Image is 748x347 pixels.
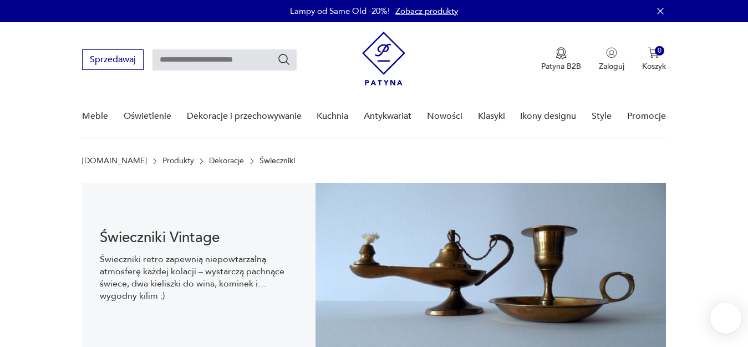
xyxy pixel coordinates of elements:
p: Koszyk [642,61,666,72]
a: Style [592,95,612,138]
div: 0 [655,46,664,56]
button: Zaloguj [599,47,624,72]
a: Promocje [627,95,666,138]
img: Ikonka użytkownika [606,47,617,58]
a: Produkty [162,157,194,165]
a: Oświetlenie [124,95,171,138]
img: Ikona medalu [556,47,567,59]
a: Nowości [427,95,462,138]
a: [DOMAIN_NAME] [82,157,147,165]
a: Meble [82,95,108,138]
button: Sprzedawaj [82,49,144,70]
a: Ikona medaluPatyna B2B [541,47,581,72]
p: Patyna B2B [541,61,581,72]
a: Sprzedawaj [82,57,144,64]
img: Ikona koszyka [648,47,659,58]
h1: Świeczniki Vintage [100,231,298,244]
button: Szukaj [277,53,291,66]
a: Antykwariat [364,95,411,138]
img: Patyna - sklep z meblami i dekoracjami vintage [362,32,405,86]
a: Kuchnia [317,95,348,138]
a: Dekoracje i przechowywanie [187,95,302,138]
iframe: Smartsupp widget button [710,303,741,334]
a: Dekoracje [209,157,244,165]
p: Lampy od Same Old -20%! [290,6,390,17]
a: Ikony designu [520,95,576,138]
p: Świeczniki [259,157,295,165]
p: Świeczniki retro zapewnią niepowtarzalną atmosferę każdej kolacji – wystarczą pachnące świece, dw... [100,253,298,302]
button: 0Koszyk [642,47,666,72]
button: Patyna B2B [541,47,581,72]
p: Zaloguj [599,61,624,72]
a: Zobacz produkty [395,6,458,17]
a: Klasyki [478,95,505,138]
